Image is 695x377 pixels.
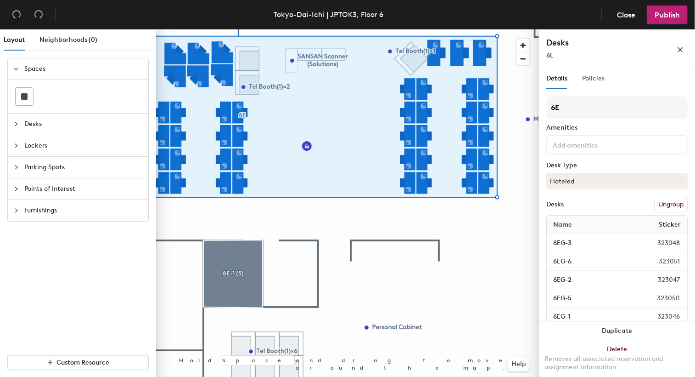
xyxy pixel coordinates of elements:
span: Sticker [654,217,685,233]
button: Close [609,6,643,24]
span: collapsed [13,208,19,213]
span: expanded [13,66,19,72]
span: collapsed [13,121,19,127]
span: 323047 [636,275,685,285]
button: Duplicate [539,322,695,340]
span: 323046 [635,312,685,322]
span: Furnishings [24,200,143,221]
span: Points of Interest [24,178,143,200]
span: collapsed [13,165,19,170]
span: Name [549,217,577,233]
div: Tokyo-Dai-Ichi | JPTOK3, Floor 6 [274,9,383,20]
button: Publish [647,6,688,24]
span: Neighborhoods (0) [39,36,97,44]
span: Layout [4,36,25,44]
div: Amenities [546,124,688,131]
span: collapsed [13,186,19,192]
span: Details [546,74,567,82]
input: Unnamed desk [549,292,635,305]
button: Undo (⌘ + Z) [7,6,26,24]
input: Unnamed desk [549,310,635,323]
button: Custom Resource [7,355,149,370]
input: Unnamed desk [549,274,636,286]
button: Hoteled [546,173,688,189]
span: Close [617,11,635,19]
span: 323050 [635,293,685,303]
span: Spaces [24,58,143,80]
button: Redo (⌘ + ⇧ + Z) [29,6,48,24]
span: Desks [24,114,143,135]
input: Unnamed desk [549,237,635,250]
button: Ungroup [654,197,688,212]
span: Parking Spots [24,157,143,178]
span: undo [12,10,21,19]
h4: Desks [546,37,647,49]
span: close [677,46,684,53]
div: Desk Type [546,162,688,169]
span: 6E [546,51,554,59]
span: 323051 [637,257,685,267]
div: Removes all associated reservation and assignment information [544,355,689,371]
input: Add amenities [551,139,633,150]
span: Publish [655,11,680,19]
button: Help [508,357,530,371]
span: collapsed [13,143,19,149]
span: Custom Resource [57,359,110,366]
span: 323048 [635,238,685,248]
input: Unnamed desk [549,255,637,268]
span: Lockers [24,135,143,156]
div: Desks [546,201,564,208]
span: Policies [582,74,605,82]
